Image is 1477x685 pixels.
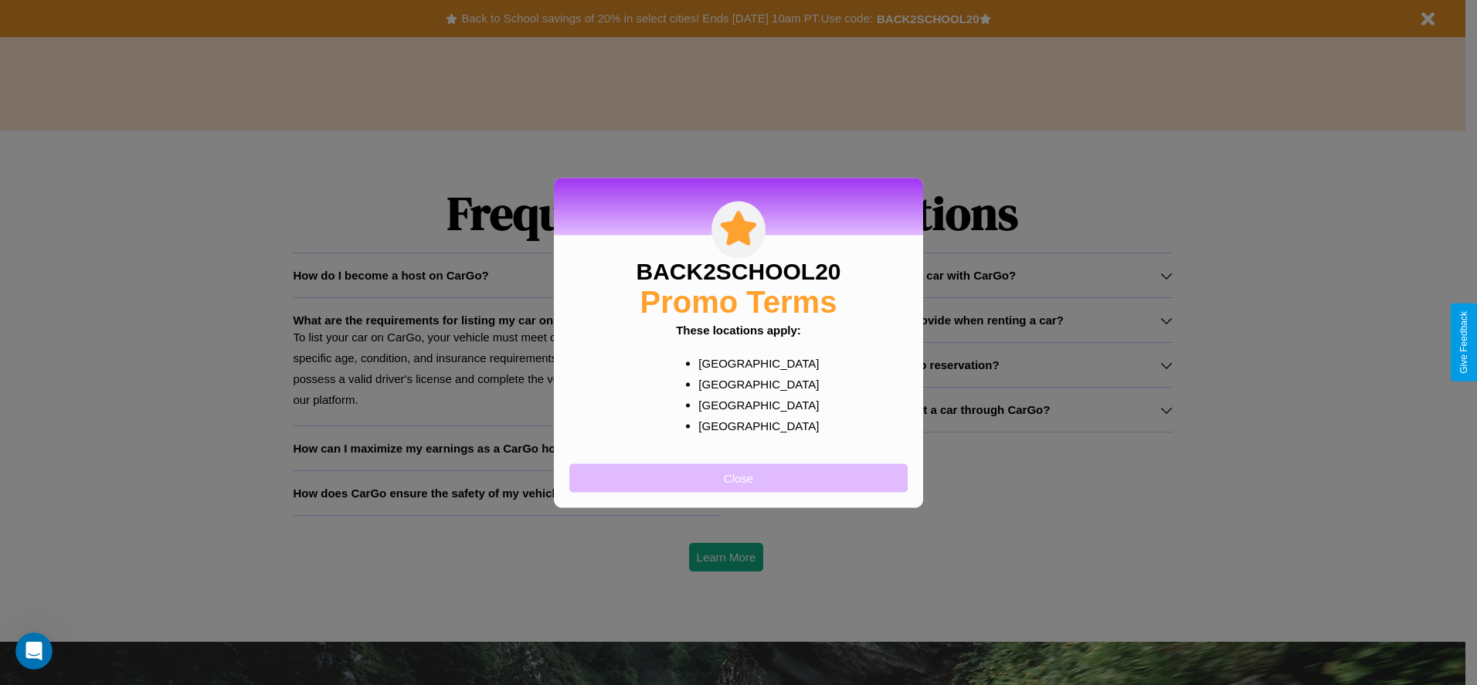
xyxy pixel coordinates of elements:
iframe: Intercom live chat [15,632,53,670]
h3: BACK2SCHOOL20 [636,258,840,284]
div: Give Feedback [1458,311,1469,374]
p: [GEOGRAPHIC_DATA] [698,373,809,394]
b: These locations apply: [676,323,801,336]
p: [GEOGRAPHIC_DATA] [698,415,809,436]
button: Close [569,463,908,492]
h2: Promo Terms [640,284,837,319]
p: [GEOGRAPHIC_DATA] [698,394,809,415]
p: [GEOGRAPHIC_DATA] [698,352,809,373]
